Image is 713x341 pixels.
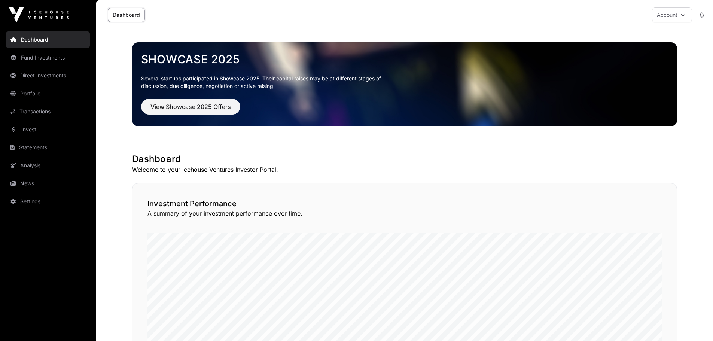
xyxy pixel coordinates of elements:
a: Transactions [6,103,90,120]
a: Settings [6,193,90,210]
a: Dashboard [6,31,90,48]
a: View Showcase 2025 Offers [141,106,240,114]
a: Showcase 2025 [141,52,668,66]
a: Portfolio [6,85,90,102]
a: Analysis [6,157,90,174]
a: Direct Investments [6,67,90,84]
button: Account [652,7,692,22]
h2: Investment Performance [147,198,662,209]
a: Invest [6,121,90,138]
img: Showcase 2025 [132,42,677,126]
a: Fund Investments [6,49,90,66]
a: Dashboard [108,8,145,22]
a: News [6,175,90,192]
p: Several startups participated in Showcase 2025. Their capital raises may be at different stages o... [141,75,393,90]
img: Icehouse Ventures Logo [9,7,69,22]
p: Welcome to your Icehouse Ventures Investor Portal. [132,165,677,174]
p: A summary of your investment performance over time. [147,209,662,218]
span: View Showcase 2025 Offers [150,102,231,111]
button: View Showcase 2025 Offers [141,99,240,115]
a: Statements [6,139,90,156]
h1: Dashboard [132,153,677,165]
